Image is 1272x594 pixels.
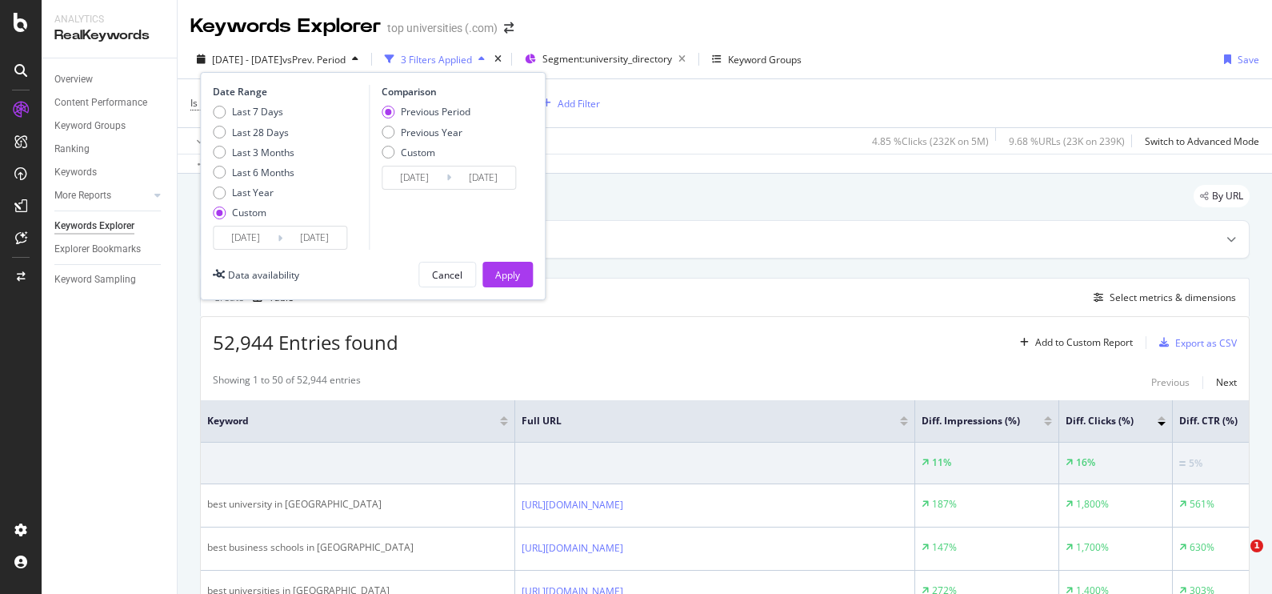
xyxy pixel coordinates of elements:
div: Last 28 Days [232,126,289,139]
button: Apply [190,128,237,154]
button: Add Filter [536,94,600,113]
div: Overview [54,71,93,88]
div: 11% [932,456,951,470]
div: RealKeywords [54,26,164,45]
div: More Reports [54,187,111,204]
div: Comparison [382,85,521,98]
a: Content Performance [54,94,166,111]
div: Previous [1151,375,1190,389]
span: 1 [1250,540,1263,552]
div: Last Year [232,186,274,199]
div: Switch to Advanced Mode [1145,134,1259,148]
div: Keywords Explorer [190,13,381,40]
div: Last 6 Months [232,166,294,179]
span: vs Prev. Period [282,53,346,66]
div: 16% [1076,456,1095,470]
img: Equal [1179,461,1186,466]
div: Apply [495,268,520,282]
a: [URL][DOMAIN_NAME] [522,497,623,513]
button: [DATE] - [DATE]vsPrev. Period [190,46,365,72]
button: Save [1218,46,1259,72]
input: End Date [451,167,515,189]
button: 3 Filters Applied [378,46,491,72]
button: Previous [1151,373,1190,392]
div: 4.85 % Clicks ( 232K on 5M ) [872,134,989,148]
div: 3 Filters Applied [401,53,472,66]
div: Showing 1 to 50 of 52,944 entries [213,373,361,392]
div: Save [1238,53,1259,66]
a: Ranking [54,141,166,158]
div: Last 28 Days [213,126,294,139]
div: Last Year [213,186,294,199]
div: 630% [1190,540,1214,555]
div: Previous Period [382,105,470,118]
div: 1,700% [1076,540,1109,555]
div: Previous Period [401,105,470,118]
div: 187% [932,497,957,512]
span: [DATE] - [DATE] [212,53,282,66]
div: Select metrics & dimensions [1110,291,1236,304]
div: Custom [213,206,294,219]
a: Keywords [54,164,166,181]
div: Last 3 Months [232,146,294,159]
div: Keyword Groups [728,53,802,66]
a: More Reports [54,187,150,204]
div: Ranking [54,141,90,158]
div: Analytics [54,13,164,26]
button: Export as CSV [1153,330,1237,355]
div: Custom [232,206,266,219]
div: Keyword Sampling [54,271,136,288]
div: Cancel [432,268,462,282]
button: Add to Custom Report [1014,330,1133,355]
div: 561% [1190,497,1214,512]
a: Keyword Groups [54,118,166,134]
div: Keyword Groups [54,118,126,134]
div: Add Filter [558,97,600,110]
span: Full URL [522,414,876,428]
div: Last 6 Months [213,166,294,179]
div: Custom [401,146,435,159]
div: Keywords [54,164,97,181]
div: Explorer Bookmarks [54,241,141,258]
span: 52,944 Entries found [213,329,398,355]
span: Is Branded [190,96,238,110]
input: Start Date [382,167,446,189]
div: Last 7 Days [213,105,294,118]
div: 5% [1189,456,1202,471]
input: Start Date [214,227,278,249]
iframe: Intercom live chat [1218,540,1256,578]
div: arrow-right-arrow-left [504,22,514,34]
div: best university in [GEOGRAPHIC_DATA] [207,497,508,512]
div: legacy label [1194,185,1250,207]
div: Data availability [228,268,299,282]
div: Previous Year [401,126,462,139]
div: top universities (.com) [387,20,498,36]
span: Diff. Impressions (%) [922,414,1020,428]
div: Content Performance [54,94,147,111]
input: End Date [282,227,346,249]
button: Apply [482,262,533,287]
div: 9.68 % URLs ( 23K on 239K ) [1009,134,1125,148]
button: Segment:university_directory [518,46,692,72]
div: Previous Year [382,126,470,139]
button: Cancel [418,262,476,287]
div: Last 7 Days [232,105,283,118]
button: Select metrics & dimensions [1087,288,1236,307]
div: times [491,51,505,67]
span: Diff. CTR (%) [1179,414,1238,428]
div: Last 3 Months [213,146,294,159]
a: Explorer Bookmarks [54,241,166,258]
div: Date Range [213,85,365,98]
span: By URL [1212,191,1243,201]
span: Segment: university_directory [542,52,672,66]
div: Next [1216,375,1237,389]
button: Switch to Advanced Mode [1138,128,1259,154]
a: Keyword Sampling [54,271,166,288]
a: Keywords Explorer [54,218,166,235]
span: Diff. Clicks (%) [1066,414,1134,428]
button: Next [1216,373,1237,392]
div: Export as CSV [1175,336,1237,350]
div: 147% [932,540,957,555]
a: Overview [54,71,166,88]
div: best business schools in [GEOGRAPHIC_DATA] [207,540,508,555]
